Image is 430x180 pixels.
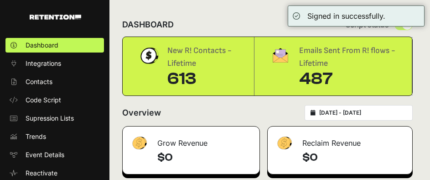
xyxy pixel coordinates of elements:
div: New R! Contacts - Lifetime [167,44,239,70]
div: Emails Sent From R! flows - Lifetime [299,44,397,70]
img: fa-envelope-19ae18322b30453b285274b1b8af3d052b27d846a4fbe8435d1a52b978f639a2.png [269,44,292,66]
a: Trends [5,129,104,144]
h2: DASHBOARD [122,18,174,31]
img: Retention.com [30,15,81,20]
h4: $0 [302,150,405,165]
a: Event Details [5,148,104,162]
h4: $0 [157,150,252,165]
span: Dashboard [26,41,58,50]
span: Integrations [26,59,61,68]
div: Reclaim Revenue [268,127,413,154]
span: Supression Lists [26,114,74,123]
span: Trends [26,132,46,141]
img: fa-dollar-13500eef13a19c4ab2b9ed9ad552e47b0d9fc28b02b83b90ba0e00f96d6372e9.png [130,134,148,152]
a: Code Script [5,93,104,107]
span: Code Script [26,95,61,105]
a: Supression Lists [5,111,104,126]
img: fa-dollar-13500eef13a19c4ab2b9ed9ad552e47b0d9fc28b02b83b90ba0e00f96d6372e9.png [275,134,293,152]
div: 487 [299,70,397,88]
div: 613 [167,70,239,88]
div: Signed in successfully. [307,11,385,21]
a: Contacts [5,74,104,89]
a: Integrations [5,56,104,71]
a: Dashboard [5,38,104,53]
h2: Overview [122,106,161,119]
span: Reactivate [26,169,57,178]
span: Contacts [26,77,52,86]
div: Grow Revenue [123,127,259,154]
span: Event Details [26,150,64,159]
img: dollar-coin-05c43ed7efb7bc0c12610022525b4bbbb207c7efeef5aecc26f025e68dcafac9.png [137,44,160,67]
